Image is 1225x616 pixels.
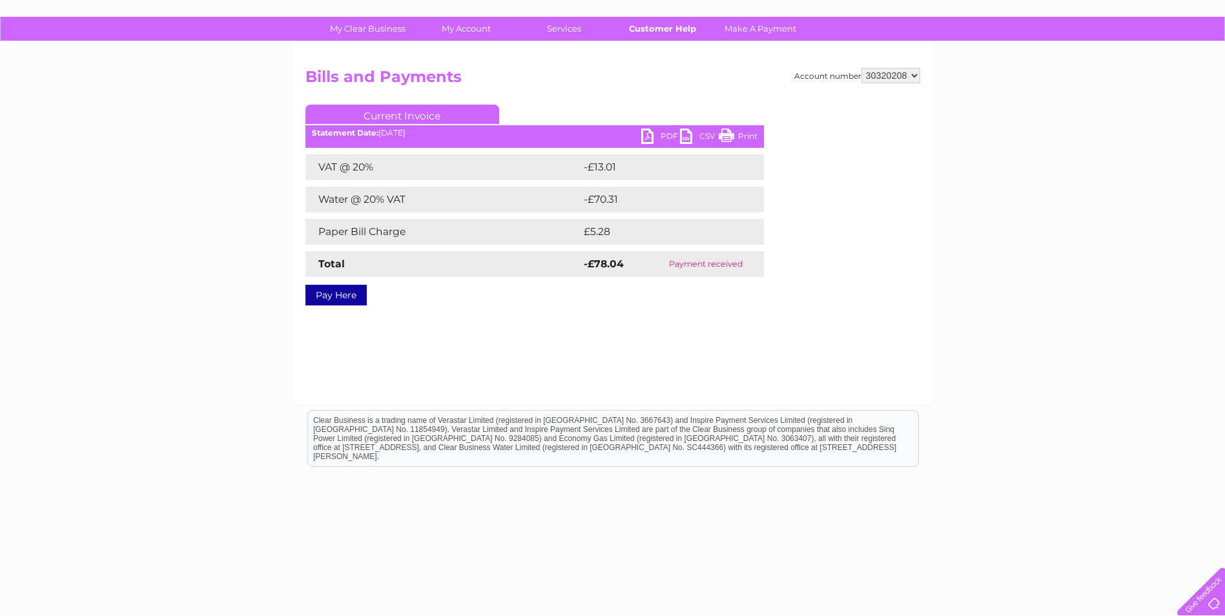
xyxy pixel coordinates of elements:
a: CSV [680,128,719,147]
a: Current Invoice [305,105,499,124]
td: VAT @ 20% [305,154,581,180]
td: -£13.01 [581,154,737,180]
a: Pay Here [305,285,367,305]
td: Water @ 20% VAT [305,187,581,212]
a: Customer Help [609,17,715,41]
a: 0333 014 3131 [982,6,1071,23]
div: Clear Business is a trading name of Verastar Limited (registered in [GEOGRAPHIC_DATA] No. 3667643... [308,7,918,63]
td: -£70.31 [581,187,739,212]
a: Telecoms [1066,55,1105,65]
strong: -£78.04 [584,258,624,270]
div: Account number [794,68,920,83]
a: Print [719,128,757,147]
img: logo.png [43,34,108,73]
a: Services [511,17,617,41]
h2: Bills and Payments [305,68,920,92]
td: £5.28 [581,219,734,245]
a: Blog [1113,55,1131,65]
a: My Account [413,17,519,41]
a: Contact [1139,55,1171,65]
strong: Total [318,258,345,270]
a: Water [998,55,1022,65]
a: PDF [641,128,680,147]
td: Payment received [648,251,764,277]
b: Statement Date: [312,128,378,138]
a: Make A Payment [707,17,814,41]
a: Energy [1030,55,1058,65]
div: [DATE] [305,128,764,138]
td: Paper Bill Charge [305,219,581,245]
a: My Clear Business [314,17,421,41]
a: Log out [1182,55,1213,65]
